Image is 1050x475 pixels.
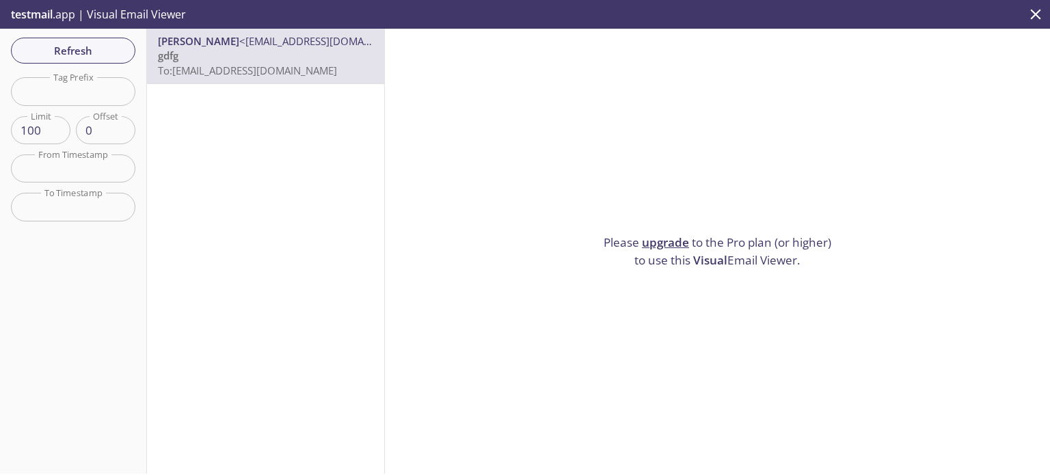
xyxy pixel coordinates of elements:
span: To: [EMAIL_ADDRESS][DOMAIN_NAME] [158,64,337,77]
div: [PERSON_NAME]<[EMAIL_ADDRESS][DOMAIN_NAME]>gdfgTo:[EMAIL_ADDRESS][DOMAIN_NAME] [147,29,384,83]
span: testmail [11,7,53,22]
span: <[EMAIL_ADDRESS][DOMAIN_NAME]> [239,34,416,48]
span: gdfg [158,49,178,62]
span: [PERSON_NAME] [158,34,239,48]
a: upgrade [642,234,689,250]
nav: emails [147,29,384,84]
button: Refresh [11,38,135,64]
p: Please to the Pro plan (or higher) to use this Email Viewer. [598,234,837,269]
span: Visual [693,252,727,268]
span: Refresh [22,42,124,59]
